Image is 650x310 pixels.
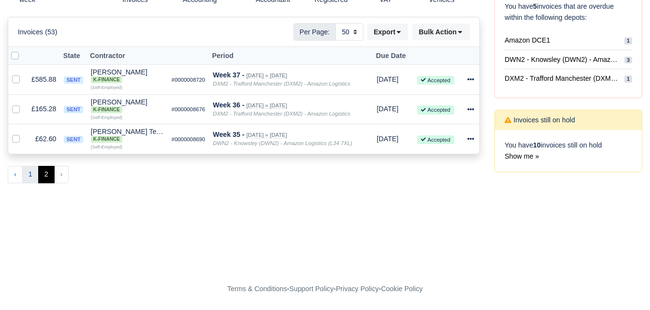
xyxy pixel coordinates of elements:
a: DXM2 - Trafford Manchester (DXM2) - Amazon Logistics 1 [505,69,632,88]
span: K-Finance [91,106,122,113]
td: £585.88 [28,64,60,94]
th: Contractor [87,47,168,65]
a: Privacy Policy [336,285,379,293]
span: Amazon DCE1 [505,35,550,46]
a: DWN2 - Knowsley (DWN2) - Amazon Logistics (L34 7XL) 3 [505,50,632,70]
small: Accepted [417,105,454,114]
strong: 5 [533,2,537,10]
span: 5 days ago [377,105,399,113]
div: [PERSON_NAME] K-Finance [91,99,164,113]
div: - - - [50,283,601,295]
div: [PERSON_NAME] Teum K-Finance [91,128,164,143]
a: Show me » [505,152,539,160]
strong: Week 36 - [213,101,244,109]
div: [PERSON_NAME] K-Finance [91,69,164,83]
span: 1 [624,75,632,83]
button: Bulk Action [412,24,470,40]
th: Period [209,47,373,65]
div: Export [367,24,412,40]
th: Due Date [373,47,413,65]
td: £62.60 [28,124,60,154]
small: #0000008720 [172,77,205,83]
h6: Invoices still on hold [505,116,575,124]
span: sent [64,76,83,84]
div: [PERSON_NAME] [91,99,164,113]
small: (Self-Employed) [91,85,122,90]
a: Amazon DCE1 1 [505,31,632,50]
div: [PERSON_NAME] Teum [91,128,164,143]
i: DXM2 - Trafford Manchester (DXM2) - Amazon Logistics [213,111,350,117]
span: Per Page: [293,23,336,41]
button: Export [367,24,408,40]
small: (Self-Employed) [91,145,122,149]
strong: Week 35 - [213,131,244,138]
a: Terms & Conditions [227,285,287,293]
strong: 10 [533,141,541,149]
button: « Previous [8,166,23,183]
span: K-Finance [91,76,122,83]
span: K-Finance [91,136,122,143]
div: [PERSON_NAME] [91,69,164,83]
li: Next » [55,166,69,183]
span: 2 [38,166,55,183]
small: [DATE] » [DATE] [246,132,287,138]
h6: Invoices (53) [18,28,58,36]
span: 3 [624,57,632,64]
small: Accepted [417,76,454,85]
a: Cookie Policy [381,285,422,293]
span: 1 [624,37,632,44]
span: DXM2 - Trafford Manchester (DXM2) - Amazon Logistics [505,73,621,84]
td: £165.28 [28,94,60,124]
strong: Week 37 - [213,71,244,79]
p: You have invoices that are overdue within the following depots: [505,1,632,23]
div: You have invoices still on hold [495,130,642,172]
iframe: Chat Widget [602,264,650,310]
span: DWN2 - Knowsley (DWN2) - Amazon Logistics (L34 7XL) [505,54,621,65]
span: sent [64,106,83,113]
small: [DATE] » [DATE] [246,73,287,79]
span: 1 week ago [377,135,399,143]
i: DXM2 - Trafford Manchester (DXM2) - Amazon Logistics [213,81,350,87]
small: Accepted [417,135,454,144]
small: #0000008690 [172,136,205,142]
small: #0000008676 [172,106,205,112]
small: (Self-Employed) [91,115,122,120]
th: State [60,47,87,65]
a: Support Policy [289,285,334,293]
span: sent [64,136,83,143]
small: [DATE] » [DATE] [246,103,287,109]
button: 1 [22,166,39,183]
span: 1 day from now [377,75,399,83]
i: DWN2 - Knowsley (DWN2) - Amazon Logistics (L34 7XL) [213,140,352,146]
